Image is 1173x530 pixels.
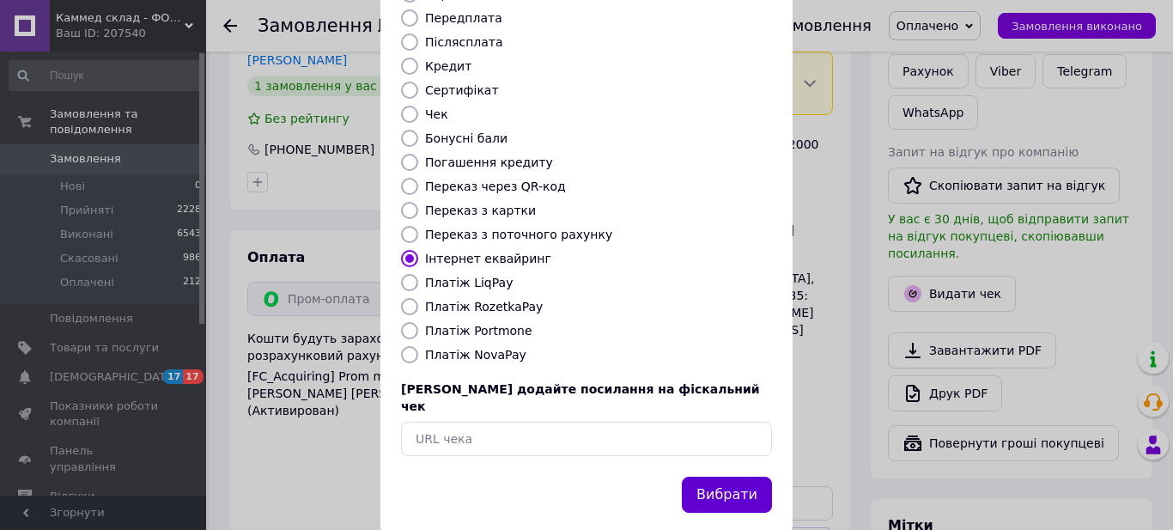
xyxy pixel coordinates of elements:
label: Кредит [425,59,471,73]
label: Платіж LiqPay [425,276,513,289]
label: Платіж Portmone [425,324,532,338]
label: Погашення кредиту [425,155,553,169]
label: Післясплата [425,35,503,49]
label: Платіж NovaPay [425,348,526,362]
label: Переказ через QR-код [425,180,566,193]
label: Чек [425,107,448,121]
button: Вибрати [682,477,772,514]
input: URL чека [401,422,772,456]
label: Передплата [425,11,502,25]
label: Переказ з поточного рахунку [425,228,612,241]
label: Сертифікат [425,83,499,97]
span: [PERSON_NAME] додайте посилання на фіскальний чек [401,382,760,413]
label: Переказ з картки [425,204,536,217]
label: Бонусні бали [425,131,507,145]
label: Платіж RozetkaPay [425,300,543,314]
label: Інтернет еквайринг [425,252,551,265]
